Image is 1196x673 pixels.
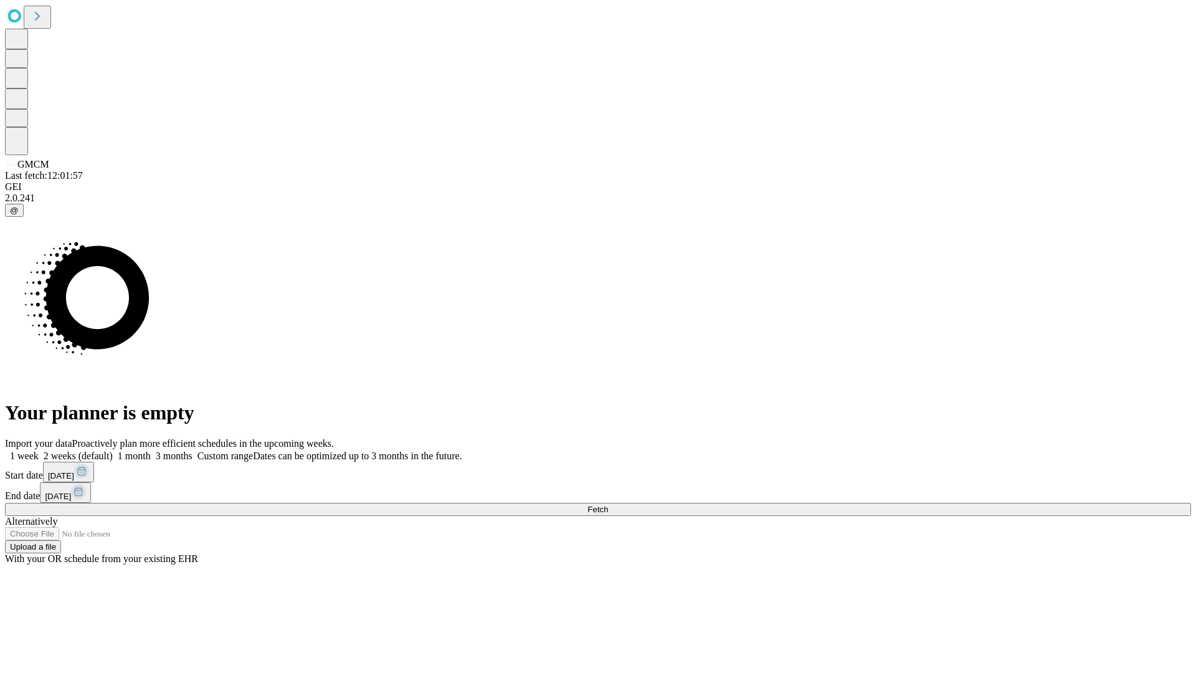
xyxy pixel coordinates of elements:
[253,451,462,461] span: Dates can be optimized up to 3 months in the future.
[5,181,1191,193] div: GEI
[5,438,72,449] span: Import your data
[118,451,151,461] span: 1 month
[10,206,19,215] span: @
[587,505,608,514] span: Fetch
[72,438,334,449] span: Proactively plan more efficient schedules in the upcoming weeks.
[5,553,198,564] span: With your OR schedule from your existing EHR
[48,471,74,480] span: [DATE]
[43,462,94,482] button: [DATE]
[5,204,24,217] button: @
[5,503,1191,516] button: Fetch
[5,401,1191,424] h1: Your planner is empty
[5,516,57,527] span: Alternatively
[5,462,1191,482] div: Start date
[40,482,91,503] button: [DATE]
[197,451,253,461] span: Custom range
[5,193,1191,204] div: 2.0.241
[5,170,83,181] span: Last fetch: 12:01:57
[10,451,39,461] span: 1 week
[5,540,61,553] button: Upload a file
[17,159,49,169] span: GMCM
[156,451,192,461] span: 3 months
[44,451,113,461] span: 2 weeks (default)
[5,482,1191,503] div: End date
[45,492,71,501] span: [DATE]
